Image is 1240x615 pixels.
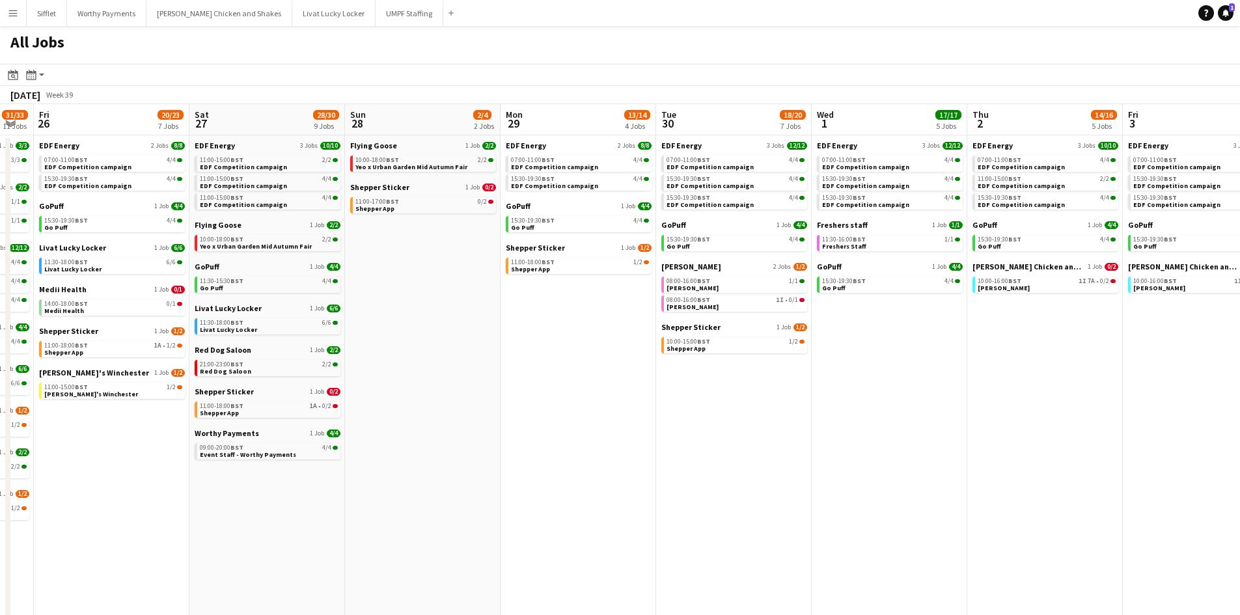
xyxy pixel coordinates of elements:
[376,1,443,26] button: UMPF Staffing
[292,1,376,26] button: Livat Lucky Locker
[1218,5,1233,21] a: 1
[1229,3,1235,12] span: 1
[43,90,76,100] span: Week 39
[146,1,292,26] button: [PERSON_NAME] Chicken and Shakes
[67,1,146,26] button: Worthy Payments
[10,89,40,102] div: [DATE]
[27,1,67,26] button: Sifflet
